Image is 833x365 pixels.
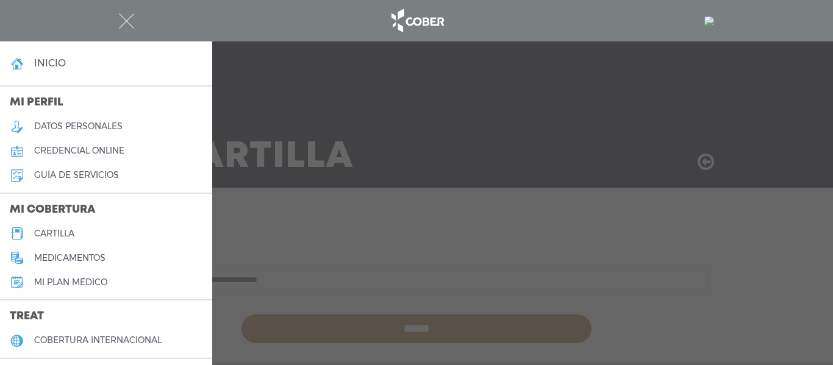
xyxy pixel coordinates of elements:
[385,6,449,35] img: logo_cober_home-white.png
[34,57,66,69] h4: inicio
[34,170,119,180] h5: guía de servicios
[34,146,124,156] h5: credencial online
[34,335,162,346] h5: cobertura internacional
[34,253,105,263] h5: medicamentos
[119,13,134,29] img: Cober_menu-close-white.svg
[34,277,107,288] h5: Mi plan médico
[34,121,123,132] h5: datos personales
[704,16,714,26] img: 7294
[34,229,74,239] h5: cartilla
